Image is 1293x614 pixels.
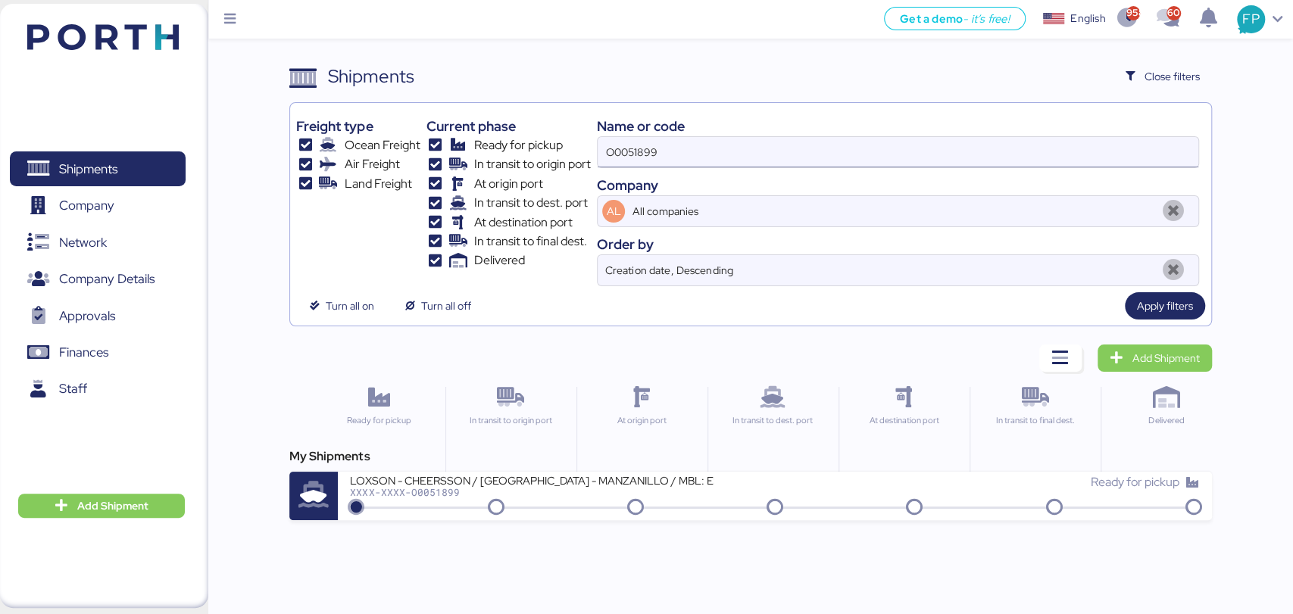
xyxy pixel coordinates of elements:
[10,335,186,370] a: Finances
[474,155,591,173] span: In transit to origin port
[845,414,963,427] div: At destination port
[1113,63,1212,90] button: Close filters
[597,234,1198,254] div: Order by
[426,116,591,136] div: Current phase
[345,136,420,154] span: Ocean Freight
[629,196,1155,226] input: AL
[392,292,483,319] button: Turn all off
[10,189,186,223] a: Company
[59,232,107,254] span: Network
[59,158,117,180] span: Shipments
[1242,9,1259,29] span: FP
[345,155,400,173] span: Air Freight
[452,414,570,427] div: In transit to origin port
[10,298,186,333] a: Approvals
[18,494,185,518] button: Add Shipment
[59,195,114,217] span: Company
[1125,292,1205,319] button: Apply filters
[1145,67,1200,86] span: Close filters
[597,175,1198,195] div: Company
[583,414,701,427] div: At origin port
[597,116,1198,136] div: Name or code
[474,175,543,193] span: At origin port
[1070,11,1105,26] div: English
[350,473,714,486] div: LOXSON - CHEERSSON / [GEOGRAPHIC_DATA] - MANZANILLO / MBL: ESLCHNSHG038927 - HBL: YQSE250610908 /...
[474,251,525,270] span: Delivered
[474,232,587,251] span: In transit to final dest.
[296,292,386,319] button: Turn all on
[296,116,420,136] div: Freight type
[289,447,1211,466] div: My Shipments
[59,268,155,290] span: Company Details
[345,175,412,193] span: Land Freight
[350,487,714,497] div: XXXX-XXXX-O0051899
[1098,344,1212,372] a: Add Shipment
[421,297,471,315] span: Turn all off
[474,136,563,154] span: Ready for pickup
[1137,297,1193,315] span: Apply filters
[714,414,832,427] div: In transit to dest. port
[1090,474,1179,490] span: Ready for pickup
[976,414,1094,427] div: In transit to final dest.
[1132,349,1200,367] span: Add Shipment
[607,203,621,220] span: AL
[77,497,148,515] span: Add Shipment
[474,194,588,212] span: In transit to dest. port
[59,341,108,363] span: Finances
[10,372,186,407] a: Staff
[474,213,573,232] span: At destination port
[217,7,243,33] button: Menu
[59,305,115,327] span: Approvals
[59,378,87,400] span: Staff
[10,151,186,186] a: Shipments
[10,225,186,260] a: Network
[325,297,373,315] span: Turn all on
[320,414,438,427] div: Ready for pickup
[328,63,414,90] div: Shipments
[10,262,186,297] a: Company Details
[1107,414,1225,427] div: Delivered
